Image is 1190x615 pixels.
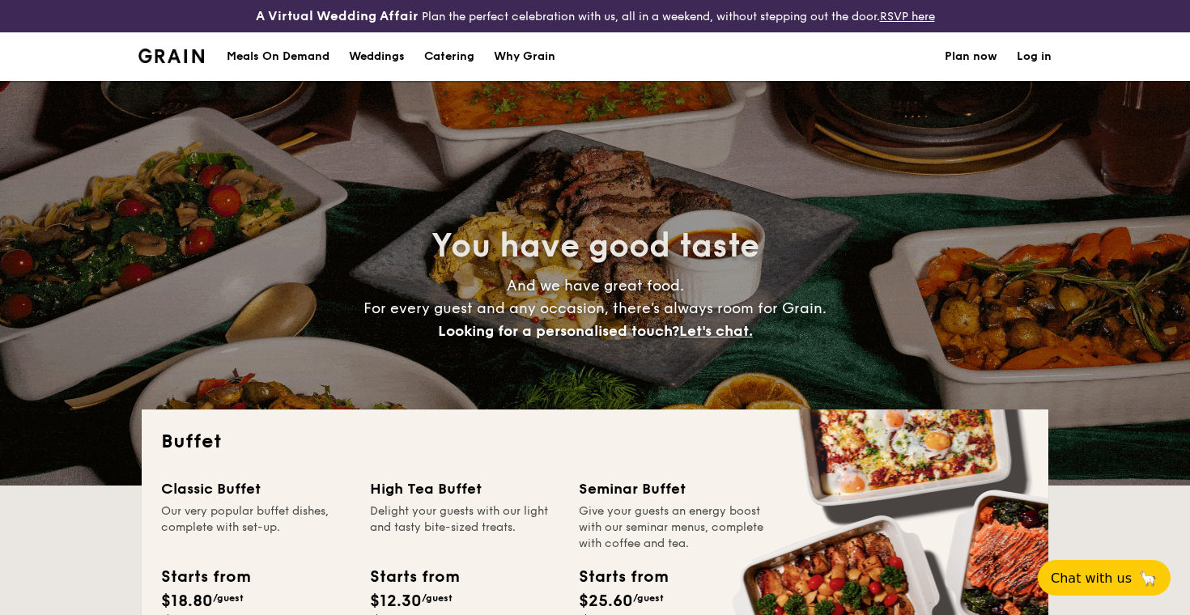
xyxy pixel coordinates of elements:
[138,49,204,63] img: Grain
[422,592,453,604] span: /guest
[579,503,768,552] div: Give your guests an energy boost with our seminar menus, complete with coffee and tea.
[349,32,405,81] div: Weddings
[213,592,244,604] span: /guest
[1017,32,1052,81] a: Log in
[161,565,249,589] div: Starts from
[1138,569,1158,587] span: 🦙
[227,32,329,81] div: Meals On Demand
[370,477,559,500] div: High Tea Buffet
[414,32,484,81] a: Catering
[579,565,667,589] div: Starts from
[161,477,351,500] div: Classic Buffet
[579,592,633,611] span: $25.60
[679,322,753,340] span: Let's chat.
[370,565,458,589] div: Starts from
[945,32,997,81] a: Plan now
[424,32,474,81] h1: Catering
[431,227,759,265] span: You have good taste
[633,592,664,604] span: /guest
[161,429,1029,455] h2: Buffet
[256,6,419,26] h4: A Virtual Wedding Affair
[198,6,992,26] div: Plan the perfect celebration with us, all in a weekend, without stepping out the door.
[161,592,213,611] span: $18.80
[880,10,935,23] a: RSVP here
[494,32,555,81] div: Why Grain
[370,592,422,611] span: $12.30
[579,477,768,500] div: Seminar Buffet
[1038,560,1171,596] button: Chat with us🦙
[217,32,339,81] a: Meals On Demand
[484,32,565,81] a: Why Grain
[438,322,679,340] span: Looking for a personalised touch?
[339,32,414,81] a: Weddings
[161,503,351,552] div: Our very popular buffet dishes, complete with set-up.
[1051,570,1132,586] span: Chat with us
[363,277,827,340] span: And we have great food. For every guest and any occasion, there’s always room for Grain.
[370,503,559,552] div: Delight your guests with our light and tasty bite-sized treats.
[138,49,204,63] a: Logotype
